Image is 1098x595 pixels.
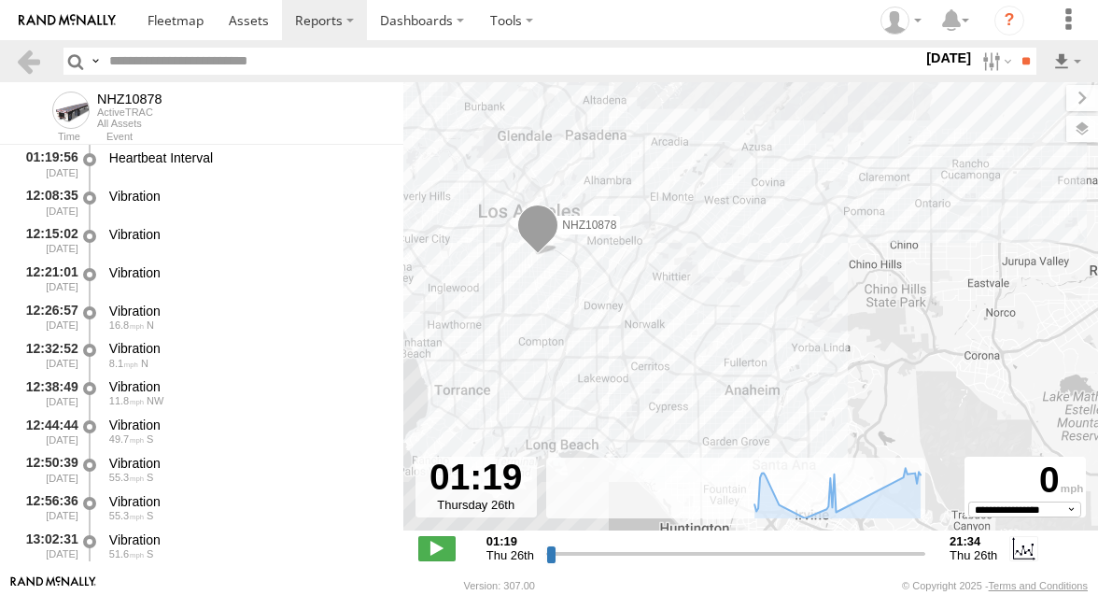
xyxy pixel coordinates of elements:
div: Time [15,133,80,142]
span: Heading: 181 [147,472,153,483]
label: Search Query [88,48,103,75]
img: rand-logo.svg [19,14,116,27]
div: Vibration [109,417,386,433]
div: Event [106,133,403,142]
div: ActiveTRAC [97,106,162,118]
span: NHZ10878 [562,219,616,232]
div: Vibration [109,188,386,205]
div: 0 [967,460,1083,502]
div: 12:56:36 [DATE] [15,490,80,525]
div: Vibration [109,340,386,357]
label: Play/Stop [418,536,456,560]
span: Heading: 173 [147,548,153,560]
div: 12:26:57 [DATE] [15,300,80,334]
div: 13:02:31 [DATE] [15,529,80,563]
div: 12:08:35 [DATE] [15,185,80,220]
div: 01:19:56 [DATE] [15,147,80,181]
strong: 21:34 [950,534,997,548]
div: Zulema McIntosch [874,7,928,35]
div: Version: 307.00 [464,580,535,591]
div: 12:44:44 [DATE] [15,414,80,448]
span: Heading: 356 [147,319,154,331]
span: 11.8 [109,395,144,406]
span: Thu 26th Dec 2024 [486,548,534,562]
div: Vibration [109,493,386,510]
span: 49.7 [109,433,144,445]
div: NHZ10878 - View Asset History [97,92,162,106]
i: ? [994,6,1024,35]
div: 12:32:52 [DATE] [15,338,80,373]
div: Vibration [109,264,386,281]
a: Visit our Website [10,576,96,595]
div: All Assets [97,118,162,129]
div: Heartbeat Interval [109,149,386,166]
div: Vibration [109,303,386,319]
span: 55.3 [109,472,144,483]
a: Back to previous Page [15,48,42,75]
span: Heading: 190 [147,433,153,445]
span: Thu 26th Dec 2024 [950,548,997,562]
a: Terms and Conditions [989,580,1088,591]
div: Vibration [109,455,386,472]
div: 12:15:02 [DATE] [15,223,80,258]
label: Export results as... [1051,48,1083,75]
span: 16.8 [109,319,144,331]
div: Vibration [109,226,386,243]
div: 12:38:49 [DATE] [15,375,80,410]
label: Search Filter Options [975,48,1015,75]
span: 8.1 [109,358,138,369]
div: Vibration [109,531,386,548]
label: [DATE] [922,48,975,68]
span: 51.6 [109,548,144,560]
span: Heading: 180 [147,510,153,521]
div: © Copyright 2025 - [902,580,1088,591]
div: 12:50:39 [DATE] [15,452,80,487]
span: Heading: 302 [147,395,163,406]
strong: 01:19 [486,534,534,548]
div: 12:21:01 [DATE] [15,262,80,296]
span: Heading: 3 [141,358,148,369]
div: Vibration [109,378,386,395]
span: 55.3 [109,510,144,521]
